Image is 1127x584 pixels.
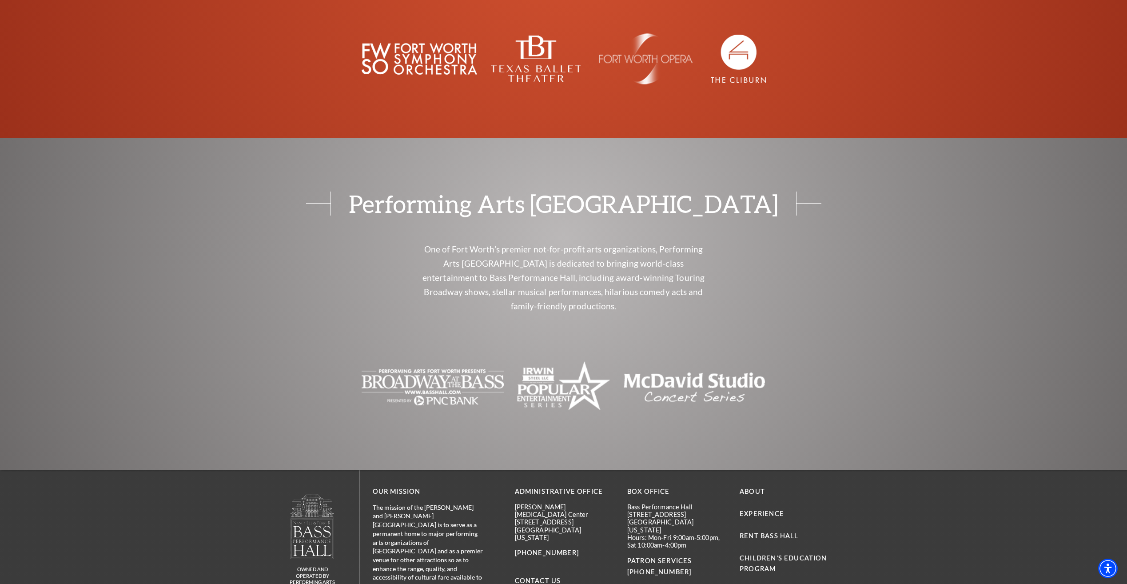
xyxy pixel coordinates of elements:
a: Logo of Texas Ballet Theater featuring the initials "TBT" above the full name in a clean, modern ... [490,52,581,63]
p: Hours: Mon-Fri 9:00am-5:00pm, Sat 10:00am-4:00pm [627,534,726,549]
a: The image is completely blank with no visible content. - open in a new tab [711,52,765,63]
p: OUR MISSION [373,486,484,497]
a: Rent Bass Hall [740,532,798,540]
p: [GEOGRAPHIC_DATA][US_STATE] [627,518,726,534]
a: About [740,488,765,495]
p: [PHONE_NUMBER] [515,548,614,559]
p: One of Fort Worth’s premier not-for-profit arts organizations, Performing Arts [GEOGRAPHIC_DATA] ... [419,242,708,313]
p: Administrative Office [515,486,614,497]
p: BOX OFFICE [627,486,726,497]
a: The image is completely blank with no visible content. - open in a new tab [517,381,610,391]
a: The image is completely blank or white. - open in a new tab [594,52,697,63]
img: Text logo for "McDavid Studio Concert Series" in a clean, modern font. [623,361,765,414]
p: Bass Performance Hall [627,503,726,511]
a: Children's Education Program [740,554,827,573]
a: The image is blank or empty. - open in a new tab [362,381,504,391]
p: [STREET_ADDRESS] [627,511,726,518]
img: The image is completely blank or white. [594,33,697,85]
p: [PERSON_NAME][MEDICAL_DATA] Center [515,503,614,519]
img: Logo of Texas Ballet Theater featuring the initials "TBT" above the full name in a clean, modern ... [490,36,581,82]
img: The image is completely blank with no visible content. [711,35,765,83]
img: owned and operated by Performing Arts Fort Worth, A NOT-FOR-PROFIT 501(C)3 ORGANIZATION [290,494,335,559]
p: PATRON SERVICES [PHONE_NUMBER] [627,556,726,578]
img: The image is blank or empty. [362,361,504,414]
a: Text logo for "McDavid Studio Concert Series" in a clean, modern font. - open in a new tab [623,381,765,391]
div: Accessibility Menu [1098,559,1118,578]
img: Logo featuring the text "FW Fort Worth Symphony Orchestra" in a bold, modern font. [362,38,477,80]
img: The image is completely blank with no visible content. [517,358,610,417]
span: Performing Arts [GEOGRAPHIC_DATA] [331,192,796,216]
a: Experience [740,510,784,517]
p: [STREET_ADDRESS] [515,518,614,526]
p: [GEOGRAPHIC_DATA][US_STATE] [515,526,614,542]
a: Logo featuring the text "FW Fort Worth Symphony Orchestra" in a bold, modern font. - open in a ne... [362,52,477,63]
